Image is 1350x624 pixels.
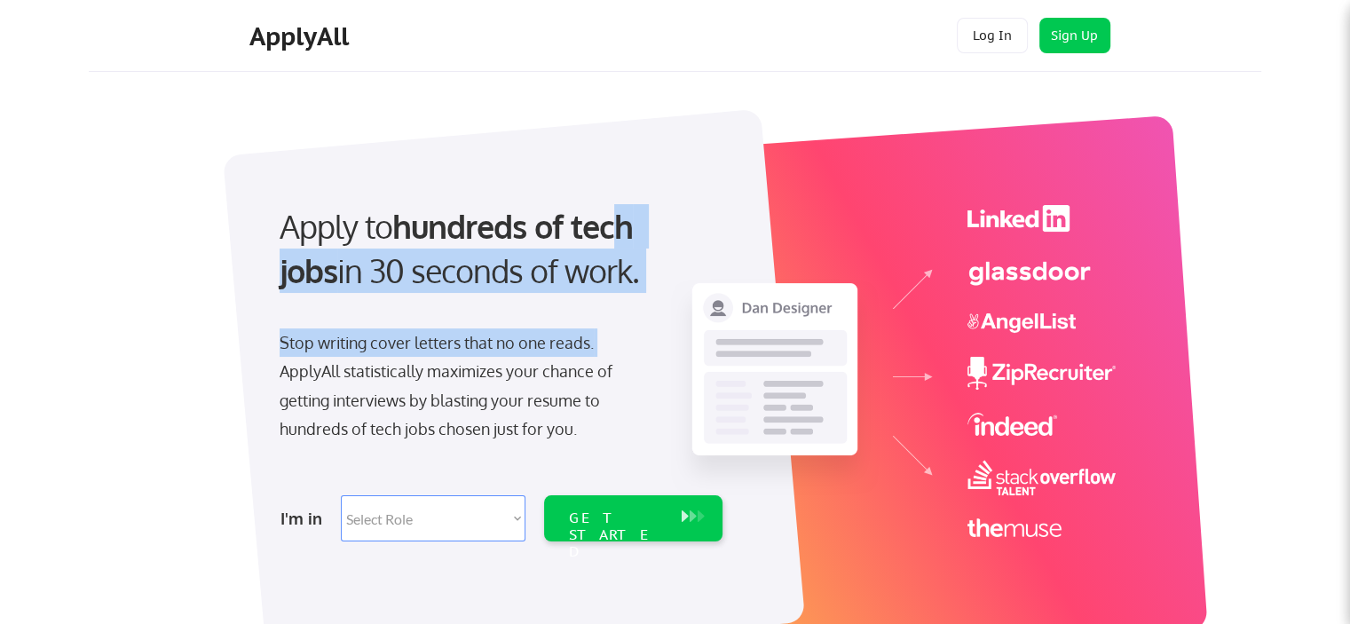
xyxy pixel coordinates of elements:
div: GET STARTED [569,509,664,561]
div: ApplyAll [249,21,354,51]
div: I'm in [280,504,330,533]
button: Log In [957,18,1028,53]
button: Sign Up [1039,18,1110,53]
div: Apply to in 30 seconds of work. [280,204,715,294]
strong: hundreds of tech jobs [280,206,641,290]
div: Stop writing cover letters that no one reads. ApplyAll statistically maximizes your chance of get... [280,328,644,444]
